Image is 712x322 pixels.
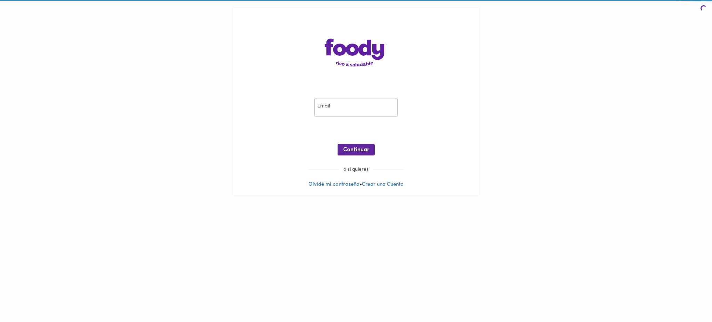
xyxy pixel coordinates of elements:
[672,282,705,315] iframe: Messagebird Livechat Widget
[338,144,375,155] button: Continuar
[325,39,387,66] img: logo-main-page.png
[362,182,404,187] a: Crear una Cuenta
[233,7,479,195] div: •
[343,147,369,153] span: Continuar
[314,98,398,117] input: pepitoperez@gmail.com
[339,167,373,172] span: o si quieres
[308,182,359,187] a: Olvidé mi contraseña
